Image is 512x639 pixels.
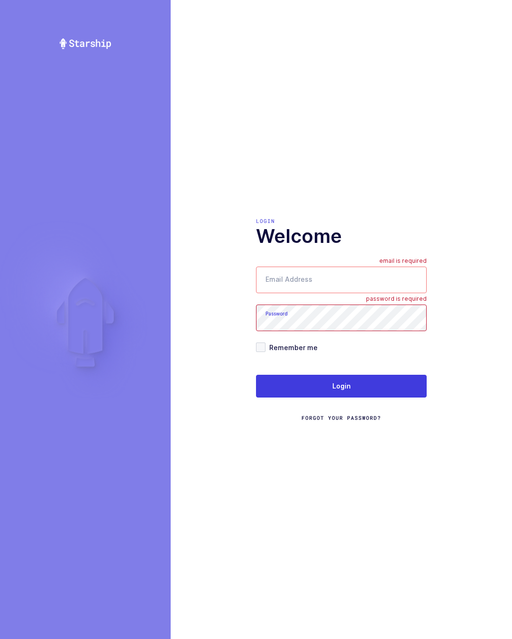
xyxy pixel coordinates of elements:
[366,295,427,305] div: password is required
[256,217,427,225] div: Login
[302,414,381,422] a: Forgot Your Password?
[265,343,318,352] span: Remember me
[332,381,351,391] span: Login
[59,38,112,49] img: Starship
[256,267,427,293] input: Email Address
[256,375,427,398] button: Login
[256,225,427,248] h1: Welcome
[379,257,427,267] div: email is required
[256,305,427,331] input: Password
